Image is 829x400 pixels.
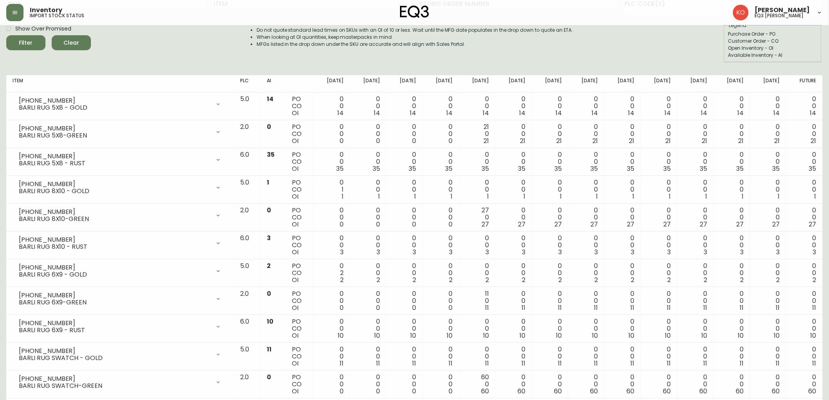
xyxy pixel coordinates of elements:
span: 2 [813,275,816,284]
div: 0 0 [501,207,525,228]
li: MFGs listed in the drop down under the SKU are accurate and will align with Sales Portal. [257,41,573,48]
div: 0 0 [756,235,780,256]
span: 35 [773,164,780,173]
span: 1 [523,192,525,201]
div: BARLI RUG 5X8-GREEN [19,132,210,139]
span: 1 [451,192,453,201]
span: 1 [596,192,598,201]
th: Item [6,75,234,92]
div: PO CO [292,96,308,117]
img: logo [400,5,429,18]
span: 27 [627,220,635,229]
span: 1 [633,192,635,201]
div: [PHONE_NUMBER]BARLI RUG 6X9 - RUST [13,318,228,335]
td: 5.0 [234,176,261,204]
span: 0 [376,136,380,145]
div: BARLI RUG 8X10 - GOLD [19,188,210,195]
div: 0 0 [793,123,816,145]
div: [PHONE_NUMBER] [19,292,210,299]
span: 2 [376,275,380,284]
span: 1 [414,192,416,201]
span: OI [292,248,299,257]
span: 3 [777,248,780,257]
div: PO CO [292,262,308,284]
div: 0 0 [611,262,635,284]
div: 0 0 [756,262,780,284]
th: [DATE] [605,75,641,92]
div: 0 0 [429,96,453,117]
th: [DATE] [459,75,496,92]
span: 3 [267,233,271,243]
span: 14 [483,109,489,118]
span: 14 [556,109,562,118]
div: 0 0 [429,179,453,200]
span: 1 [778,192,780,201]
span: 35 [627,164,635,173]
span: 35 [373,164,380,173]
span: 3 [740,248,744,257]
div: [PHONE_NUMBER]BARLI RUG SWATCH - GOLD [13,346,228,363]
div: PO CO [292,207,308,228]
div: 0 0 [684,151,708,172]
div: Purchase Order - PO [728,31,818,38]
div: 0 0 [393,179,416,200]
div: 0 2 [320,262,344,284]
span: OI [292,109,299,118]
th: AI [261,75,286,92]
div: [PHONE_NUMBER] [19,181,210,188]
h5: eq3 [PERSON_NAME] [755,13,804,18]
div: 0 0 [611,151,635,172]
td: 2.0 [234,204,261,232]
div: 0 0 [720,96,744,117]
div: [PHONE_NUMBER]BARLI RUG 8X10 - GOLD [13,179,228,196]
div: 0 0 [684,207,708,228]
th: [DATE] [532,75,568,92]
span: 3 [595,248,598,257]
span: 2 [668,275,671,284]
div: PO CO [292,235,308,256]
div: [PHONE_NUMBER] [19,208,210,215]
span: 3 [558,248,562,257]
th: [DATE] [750,75,786,92]
div: [PHONE_NUMBER]BARLI RUG 5X8-GREEN [13,123,228,141]
div: 0 0 [684,123,708,145]
span: 2 [740,275,744,284]
div: 0 0 [574,262,598,284]
span: 3 [668,248,671,257]
span: 27 [809,220,816,229]
div: 0 0 [429,123,453,145]
span: 27 [554,220,562,229]
span: 14 [810,109,816,118]
li: Do not quote standard lead times on SKUs with an OI of 10 or less. Wait until the MFG date popula... [257,27,573,34]
span: 3 [522,248,525,257]
div: 0 0 [538,179,562,200]
div: 0 0 [320,151,344,172]
div: 0 0 [647,262,671,284]
th: [DATE] [568,75,605,92]
span: 0 [267,289,271,298]
div: 0 0 [501,235,525,256]
div: Open Inventory - OI [728,45,818,52]
div: 0 0 [356,262,380,284]
div: Filter [19,38,33,48]
div: 0 0 [538,207,562,228]
span: 2 [704,275,707,284]
td: 2.0 [234,287,261,315]
div: Palm sectionelle 5 places avec méridienne droitière sans dossier [24,32,108,62]
div: 0 0 [720,123,744,145]
div: BARLI RUG 5X8 - GOLD [19,104,210,111]
div: 0 0 [574,207,598,228]
div: 0 0 [429,207,453,228]
div: BARLI RUG 8X10-GREEN [19,215,210,223]
div: 0 0 [465,151,489,172]
span: 21 [629,136,635,145]
div: 0 0 [465,96,489,117]
div: [PHONE_NUMBER]BARLI RUG 8X10-GREEN [13,207,228,224]
span: 35 [267,150,275,159]
span: [PERSON_NAME] [755,7,810,13]
div: 0 0 [574,123,598,145]
span: 3 [704,248,707,257]
div: 0 0 [320,290,344,311]
div: 0 1 [320,179,344,200]
span: 3 [376,248,380,257]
